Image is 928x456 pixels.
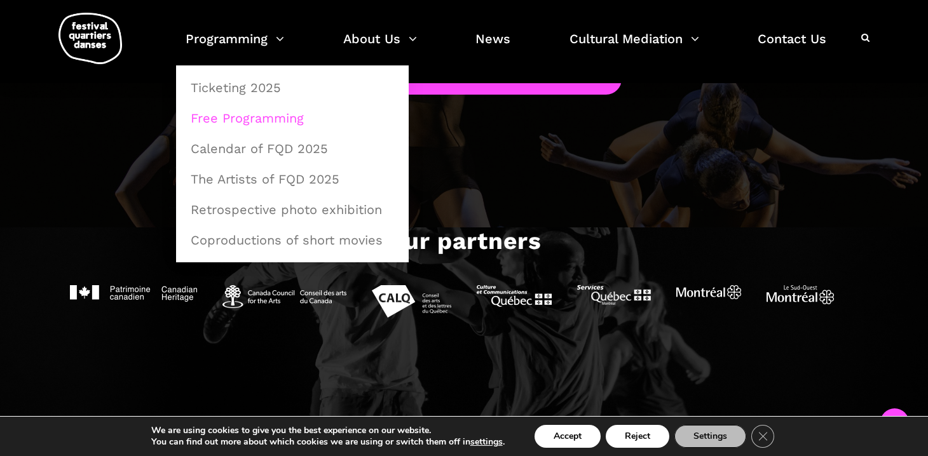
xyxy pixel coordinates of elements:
[570,28,699,65] a: Cultural Mediation
[372,285,451,318] img: CALQ
[186,28,284,65] a: Programming
[758,28,826,65] a: Contact Us
[606,425,669,448] button: Reject
[535,425,601,448] button: Accept
[751,425,774,448] button: Close GDPR Cookie Banner
[70,285,197,302] img: Patrimoine Canadien
[475,28,510,65] a: News
[183,225,402,255] a: Coproductions of short movies
[58,13,122,64] img: logo-fqd-med
[676,285,741,299] img: Ville de Montréal
[183,104,402,133] a: Free Programming
[470,436,503,448] button: settings
[183,195,402,224] a: Retrospective photo exhibition
[343,28,417,65] a: About Us
[222,285,346,308] img: Conseil des arts Canada
[183,134,402,163] a: Calendar of FQD 2025
[577,285,651,305] img: Services Québec
[674,425,746,448] button: Settings
[386,227,542,259] h3: Our partners
[183,73,402,102] a: Ticketing 2025
[183,164,402,194] a: The Artists of FQD 2025
[767,285,834,304] img: Sud Ouest Montréal
[151,425,505,436] p: We are using cookies to give you the best experience on our website.
[151,436,505,448] p: You can find out more about which cookies we are using or switch them off in .
[477,285,552,307] img: MCCQ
